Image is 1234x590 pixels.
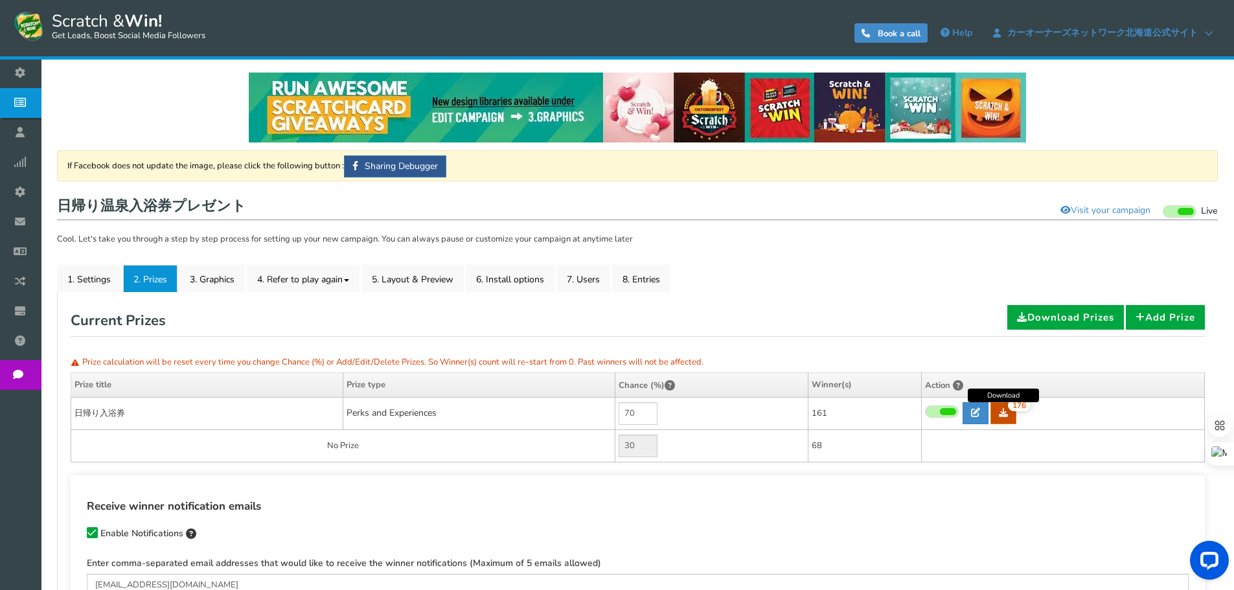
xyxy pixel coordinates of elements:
span: 176 [1008,400,1031,411]
a: 7. Users [556,265,610,292]
span: Scratch & [45,10,205,42]
a: 6. Install options [466,265,554,292]
a: 2. Prizes [123,265,177,292]
span: カーオーナーズネットワーク北海道公式サイト [1001,28,1204,38]
a: 4. Refer to play again [247,265,360,292]
div: v 4.0.25 [36,21,63,31]
h4: Receive winner notification emails [87,498,1189,516]
span: Help [952,27,972,39]
a: 176 [990,402,1016,424]
a: Book a call [854,23,928,43]
a: 3. Graphics [179,265,245,292]
span: Book a call [878,28,920,40]
img: website_grey.svg [21,34,31,45]
div: ドメイン概要 [58,78,108,86]
td: 68 [808,429,921,462]
td: 日帰り入浴券 [71,397,343,429]
a: 8. Entries [612,265,670,292]
img: tab_keywords_by_traffic_grey.svg [136,76,146,87]
h2: Current Prizes [71,305,166,336]
p: Prize calculation will be reset every time you change Chance (%) or Add/Edit/Delete Prizes. So Wi... [71,353,1205,372]
th: Prize type [343,372,615,397]
span: Live [1201,205,1218,218]
div: If Facebook does not update the image, please click the following button : [57,150,1218,181]
a: 1. Settings [57,265,121,292]
div: Download [968,389,1039,402]
a: Add Prize [1126,305,1205,330]
a: Sharing Debugger [344,155,446,177]
a: Scratch &Win! Get Leads, Boost Social Media Followers [13,10,205,42]
strong: Win! [124,10,162,32]
img: logo_orange.svg [21,21,31,31]
th: Chance (%) [615,372,808,397]
td: 161 [808,397,921,429]
img: tab_domain_overview_orange.svg [44,76,54,87]
label: Enter comma-separated email addresses that would like to receive the winner notifications (Maximu... [87,558,601,570]
a: Visit your campaign [1052,199,1159,221]
p: Cool. Let's take you through a step by step process for setting up your new campaign. You can alw... [57,233,1218,246]
iframe: LiveChat chat widget [1180,536,1234,590]
span: Perks and Experiences [347,407,437,419]
div: キーワード流入 [150,78,209,86]
small: Get Leads, Boost Social Media Followers [52,31,205,41]
img: festival-poster-2020.webp [249,73,1026,142]
span: Enable Notifications [100,527,183,539]
div: ドメイン: [DOMAIN_NAME] [34,34,150,45]
a: Help [934,23,979,43]
th: Action [921,372,1205,397]
a: 5. Layout & Preview [361,265,464,292]
a: Download Prizes [1007,305,1124,330]
th: Winner(s) [808,372,921,397]
h1: 日帰り温泉入浴券プレゼント [57,194,1218,220]
img: Scratch and Win [13,10,45,42]
th: Prize title [71,372,343,397]
input: Value not editable [619,435,657,457]
td: No Prize [71,429,615,462]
